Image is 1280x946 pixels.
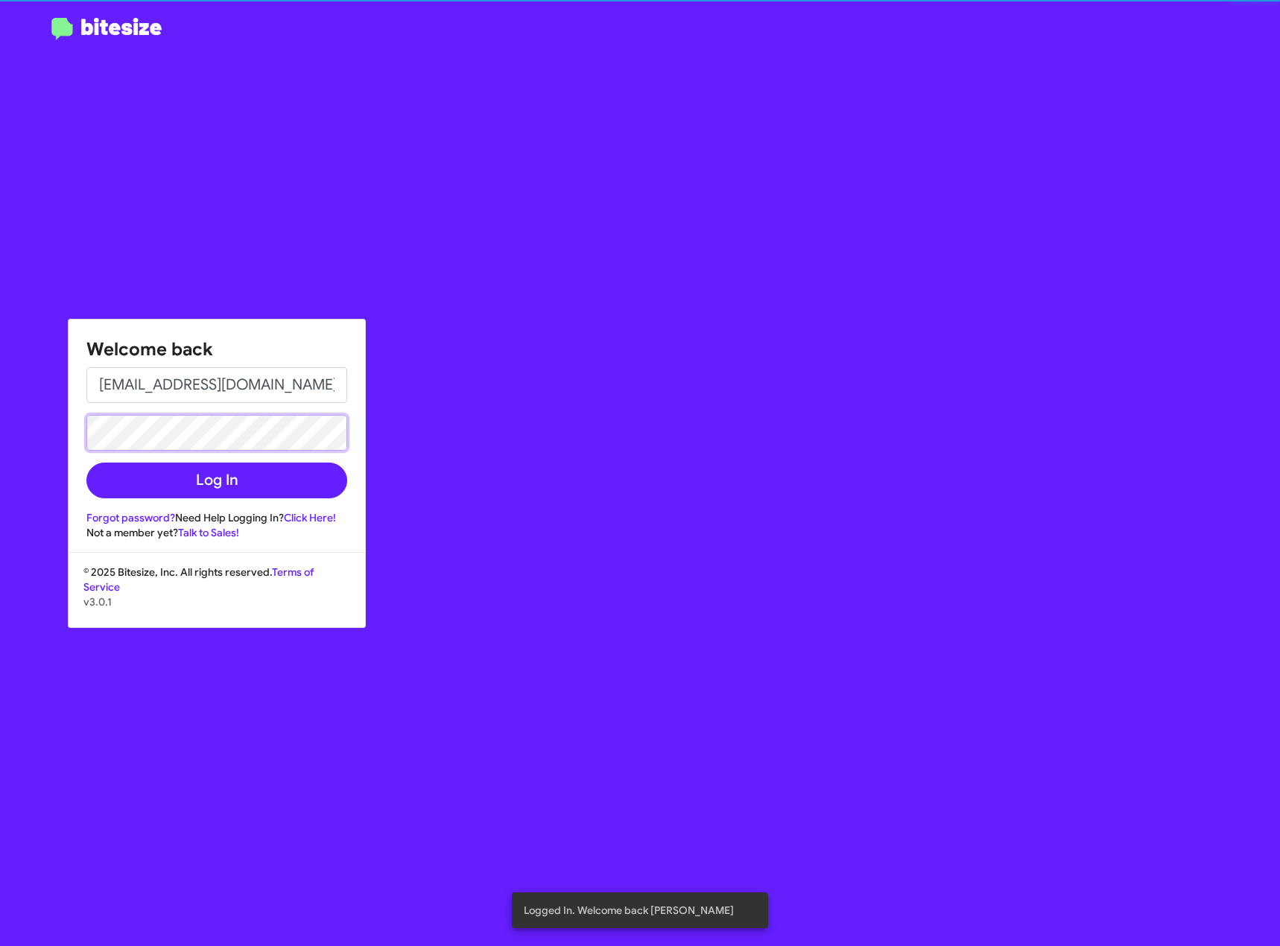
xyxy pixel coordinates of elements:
[86,463,347,498] button: Log In
[83,565,314,594] a: Terms of Service
[178,526,239,539] a: Talk to Sales!
[83,594,350,609] p: v3.0.1
[524,903,734,918] span: Logged In. Welcome back [PERSON_NAME]
[86,525,347,540] div: Not a member yet?
[284,511,336,524] a: Click Here!
[69,565,365,627] div: © 2025 Bitesize, Inc. All rights reserved.
[86,367,347,403] input: Email address
[86,511,175,524] a: Forgot password?
[86,510,347,525] div: Need Help Logging In?
[86,337,347,361] h1: Welcome back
